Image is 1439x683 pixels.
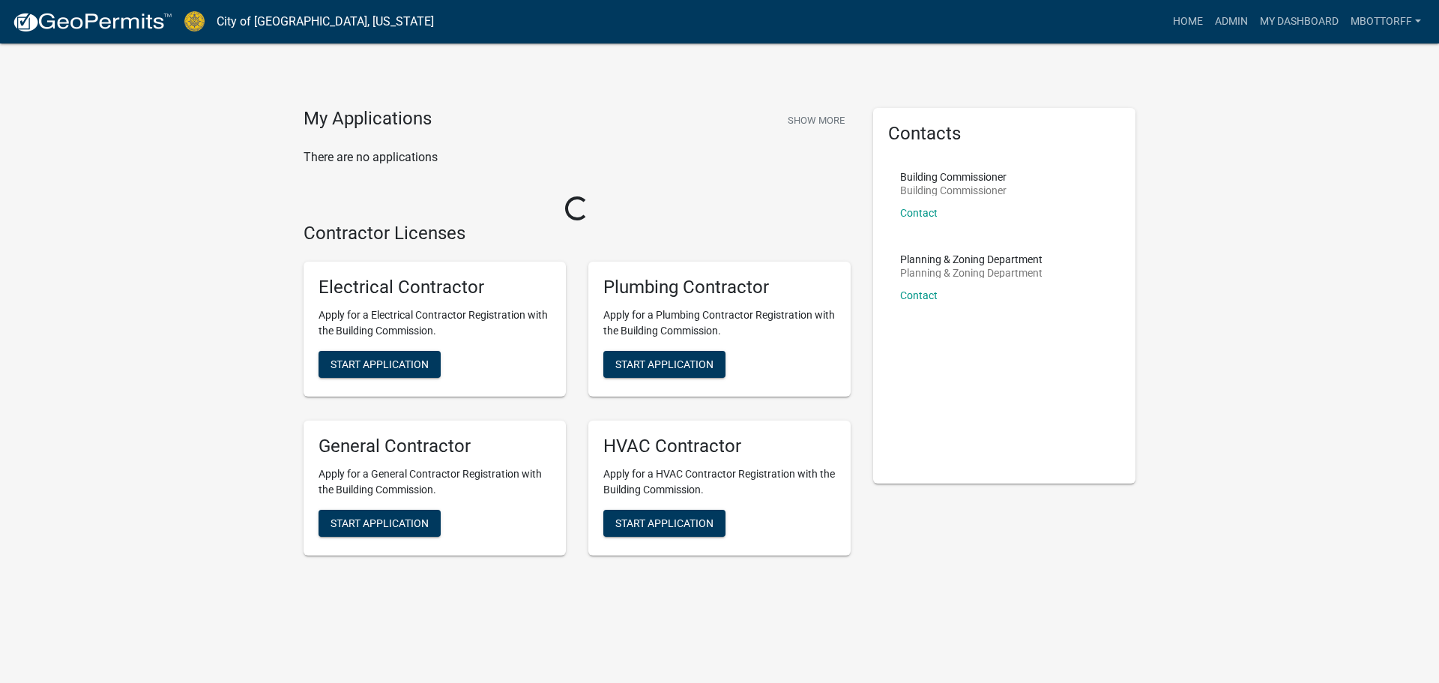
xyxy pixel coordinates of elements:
span: Start Application [615,358,714,370]
span: Start Application [331,358,429,370]
button: Start Application [319,510,441,537]
button: Show More [782,108,851,133]
p: Planning & Zoning Department [900,254,1043,265]
button: Start Application [603,351,725,378]
a: My Dashboard [1254,7,1345,36]
p: Building Commissioner [900,172,1007,182]
h5: Contacts [888,123,1120,145]
a: Contact [900,207,938,219]
h5: Electrical Contractor [319,277,551,298]
p: Apply for a HVAC Contractor Registration with the Building Commission. [603,466,836,498]
h5: Plumbing Contractor [603,277,836,298]
h4: My Applications [304,108,432,130]
a: Home [1167,7,1209,36]
button: Start Application [603,510,725,537]
p: Apply for a Electrical Contractor Registration with the Building Commission. [319,307,551,339]
button: Start Application [319,351,441,378]
span: Start Application [331,517,429,529]
h4: Contractor Licenses [304,223,851,244]
p: There are no applications [304,148,851,166]
span: Start Application [615,517,714,529]
a: Mbottorff [1345,7,1427,36]
h5: HVAC Contractor [603,436,836,457]
img: City of Jeffersonville, Indiana [184,11,205,31]
a: Admin [1209,7,1254,36]
h5: General Contractor [319,436,551,457]
p: Apply for a Plumbing Contractor Registration with the Building Commission. [603,307,836,339]
p: Apply for a General Contractor Registration with the Building Commission. [319,466,551,498]
p: Planning & Zoning Department [900,268,1043,278]
a: Contact [900,289,938,301]
a: City of [GEOGRAPHIC_DATA], [US_STATE] [217,9,434,34]
p: Building Commissioner [900,185,1007,196]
